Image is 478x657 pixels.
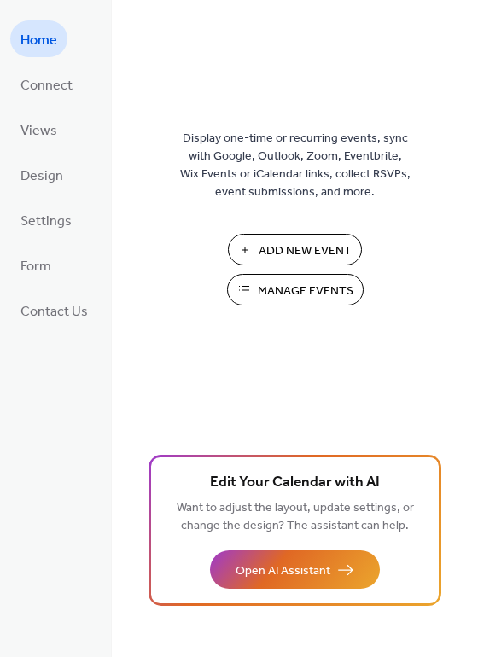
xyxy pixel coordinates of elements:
a: Settings [10,201,82,238]
a: Form [10,247,61,283]
button: Manage Events [227,274,364,305]
span: Open AI Assistant [236,562,330,580]
span: Want to adjust the layout, update settings, or change the design? The assistant can help. [177,497,414,538]
button: Add New Event [228,234,362,265]
a: Contact Us [10,292,98,328]
span: Form [20,253,51,280]
span: Manage Events [258,282,353,300]
span: Home [20,27,57,54]
a: Design [10,156,73,193]
a: Connect [10,66,83,102]
a: Views [10,111,67,148]
button: Open AI Assistant [210,550,380,589]
span: Views [20,118,57,144]
span: Connect [20,73,73,99]
span: Contact Us [20,299,88,325]
span: Add New Event [259,242,352,260]
span: Display one-time or recurring events, sync with Google, Outlook, Zoom, Eventbrite, Wix Events or ... [180,130,411,201]
span: Design [20,163,63,189]
span: Edit Your Calendar with AI [210,471,380,495]
a: Home [10,20,67,57]
span: Settings [20,208,72,235]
